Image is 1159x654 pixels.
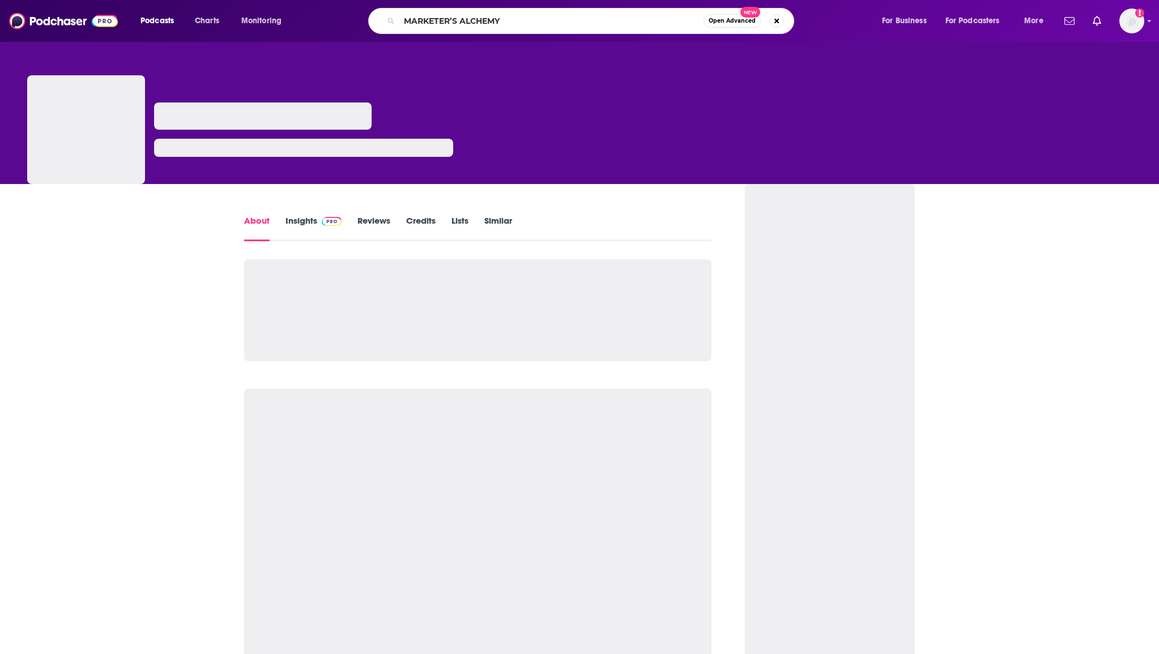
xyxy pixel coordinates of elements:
a: Credits [406,215,436,241]
span: Logged in as jennevievef [1119,8,1144,33]
button: open menu [874,12,941,30]
img: Podchaser - Follow, Share and Rate Podcasts [9,10,118,32]
span: Open Advanced [709,18,756,24]
a: Charts [188,12,226,30]
button: Open AdvancedNew [704,14,761,28]
button: open menu [938,12,1016,30]
button: open menu [1016,12,1058,30]
a: About [244,215,270,241]
span: More [1024,13,1043,29]
span: Charts [195,13,219,29]
button: open menu [233,12,296,30]
span: Monitoring [241,13,282,29]
a: Show notifications dropdown [1060,11,1079,31]
span: New [740,7,761,18]
a: Lists [451,215,468,241]
svg: Add a profile image [1135,8,1144,18]
a: Similar [484,215,512,241]
a: Reviews [357,215,390,241]
a: InsightsPodchaser Pro [286,215,342,241]
span: For Podcasters [945,13,1000,29]
button: open menu [133,12,189,30]
div: Search podcasts, credits, & more... [379,8,805,34]
img: Podchaser Pro [322,217,342,226]
input: Search podcasts, credits, & more... [399,12,704,30]
img: User Profile [1119,8,1144,33]
button: Show profile menu [1119,8,1144,33]
a: Show notifications dropdown [1088,11,1106,31]
span: For Business [882,13,927,29]
span: Podcasts [140,13,174,29]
